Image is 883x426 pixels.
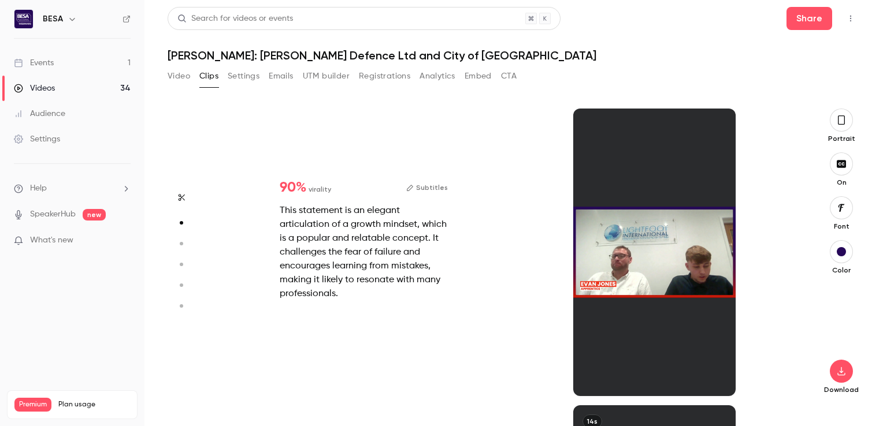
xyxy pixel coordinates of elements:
[168,67,190,85] button: Video
[168,48,860,62] h1: [PERSON_NAME]: [PERSON_NAME] Defence Ltd and City of [GEOGRAPHIC_DATA]
[420,67,455,85] button: Analytics
[14,57,54,69] div: Events
[841,9,860,28] button: Top Bar Actions
[199,67,218,85] button: Clips
[177,13,293,25] div: Search for videos or events
[280,204,448,301] div: This statement is an elegant articulation of a growth mindset, which is a popular and relatable c...
[280,181,306,195] span: 90 %
[30,234,73,246] span: What's new
[14,10,33,28] img: BESA
[14,398,51,412] span: Premium
[269,67,293,85] button: Emails
[58,400,130,409] span: Plan usage
[501,67,517,85] button: CTA
[465,67,492,85] button: Embed
[228,67,259,85] button: Settings
[303,67,350,85] button: UTM builder
[823,266,860,275] p: Color
[823,222,860,231] p: Font
[786,7,832,30] button: Share
[30,182,47,195] span: Help
[30,208,76,221] a: SpeakerHub
[406,181,448,195] button: Subtitles
[117,236,131,246] iframe: Noticeable Trigger
[309,184,331,195] span: virality
[359,67,410,85] button: Registrations
[14,108,65,119] div: Audience
[823,178,860,187] p: On
[14,133,60,145] div: Settings
[83,209,106,221] span: new
[43,13,63,25] h6: BESA
[14,83,55,94] div: Videos
[823,385,860,394] p: Download
[823,134,860,143] p: Portrait
[14,182,131,195] li: help-dropdown-opener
